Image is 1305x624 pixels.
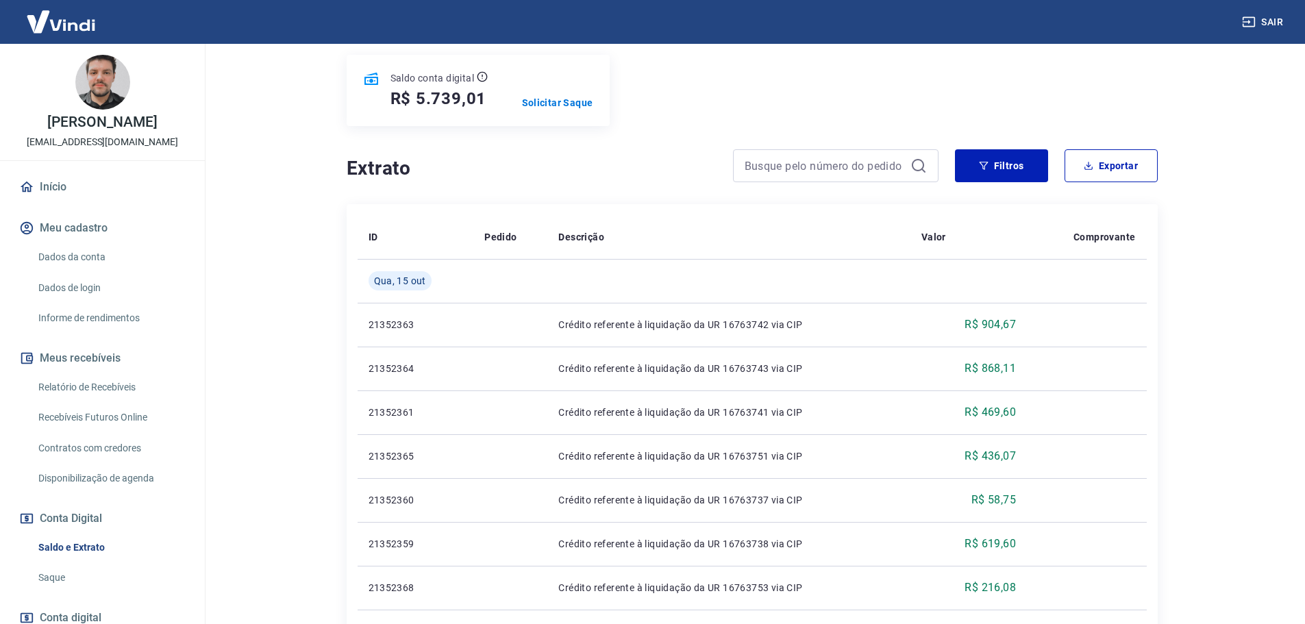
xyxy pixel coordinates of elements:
a: Dados da conta [33,243,188,271]
p: Saldo conta digital [390,71,475,85]
a: Recebíveis Futuros Online [33,403,188,432]
p: Descrição [558,230,604,244]
p: [EMAIL_ADDRESS][DOMAIN_NAME] [27,135,178,149]
p: 21352359 [369,537,463,551]
a: Início [16,172,188,202]
a: Solicitar Saque [522,96,593,110]
p: 21352361 [369,405,463,419]
span: Qua, 15 out [374,274,426,288]
p: Crédito referente à liquidação da UR 16763741 via CIP [558,405,899,419]
p: 21352368 [369,581,463,595]
img: 057dd510-31a3-4229-a51f-a9dd1071cc3b.jpeg [75,55,130,110]
p: Pedido [484,230,517,244]
p: Valor [921,230,946,244]
p: Crédito referente à liquidação da UR 16763751 via CIP [558,449,899,463]
p: R$ 469,60 [965,404,1016,421]
button: Exportar [1065,149,1158,182]
a: Informe de rendimentos [33,304,188,332]
p: R$ 216,08 [965,579,1016,596]
h5: R$ 5.739,01 [390,88,487,110]
p: Comprovante [1073,230,1135,244]
button: Meu cadastro [16,213,188,243]
p: 21352360 [369,493,463,507]
p: R$ 436,07 [965,448,1016,464]
a: Saque [33,564,188,592]
a: Dados de login [33,274,188,302]
a: Saldo e Extrato [33,534,188,562]
a: Disponibilização de agenda [33,464,188,492]
p: R$ 868,11 [965,360,1016,377]
button: Conta Digital [16,503,188,534]
h4: Extrato [347,155,717,182]
p: R$ 58,75 [971,492,1016,508]
p: R$ 904,67 [965,316,1016,333]
p: 21352363 [369,318,463,332]
button: Meus recebíveis [16,343,188,373]
p: Crédito referente à liquidação da UR 16763738 via CIP [558,537,899,551]
input: Busque pelo número do pedido [745,155,905,176]
button: Sair [1239,10,1289,35]
p: [PERSON_NAME] [47,115,157,129]
a: Relatório de Recebíveis [33,373,188,401]
p: Crédito referente à liquidação da UR 16763753 via CIP [558,581,899,595]
p: Crédito referente à liquidação da UR 16763742 via CIP [558,318,899,332]
a: Contratos com credores [33,434,188,462]
button: Filtros [955,149,1048,182]
p: ID [369,230,378,244]
p: Crédito referente à liquidação da UR 16763737 via CIP [558,493,899,507]
p: 21352364 [369,362,463,375]
p: R$ 619,60 [965,536,1016,552]
p: Crédito referente à liquidação da UR 16763743 via CIP [558,362,899,375]
img: Vindi [16,1,105,42]
p: 21352365 [369,449,463,463]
